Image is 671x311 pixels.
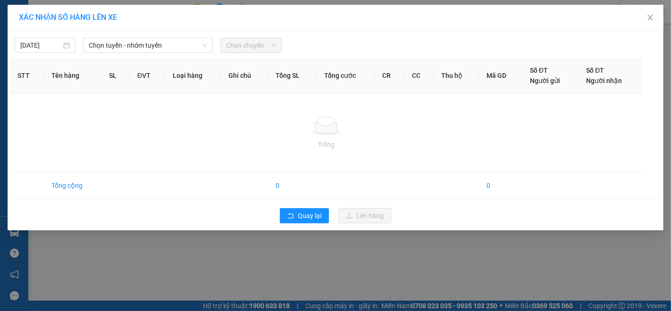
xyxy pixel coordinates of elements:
[530,67,548,74] span: Số ĐT
[59,16,126,25] span: 08:45:30 [DATE]
[221,58,268,94] th: Ghi chú
[44,58,101,94] th: Tên hàng
[404,58,434,94] th: CC
[434,58,479,94] th: Thu hộ
[44,173,101,199] td: Tổng cộng
[479,58,522,94] th: Mã GD
[637,5,663,31] button: Close
[280,208,329,223] button: rollbackQuay lại
[375,58,404,94] th: CR
[268,58,317,94] th: Tổng SL
[298,210,321,221] span: Quay lại
[530,77,560,84] span: Người gửi
[268,173,317,199] td: 0
[19,13,117,22] span: XÁC NHẬN SỐ HÀNG LÊN XE
[10,58,44,94] th: STT
[89,38,207,52] span: Chọn tuyến - nhóm tuyến
[287,212,294,220] span: rollback
[101,58,130,94] th: SL
[338,208,391,223] button: uploadLên hàng
[646,14,654,21] span: close
[130,58,165,94] th: ĐVT
[11,16,274,36] span: Thời gian : - Nhân viên nhận hàng :
[20,40,61,50] input: 13/09/2025
[17,139,635,150] div: Trống
[317,58,375,94] th: Tổng cước
[130,16,274,36] span: Võ Thị Bích Tuyền
[226,38,276,52] span: Chọn chuyến
[202,42,208,48] span: down
[587,77,622,84] span: Người nhận
[587,67,604,74] span: Số ĐT
[479,173,522,199] td: 0
[165,58,221,94] th: Loại hàng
